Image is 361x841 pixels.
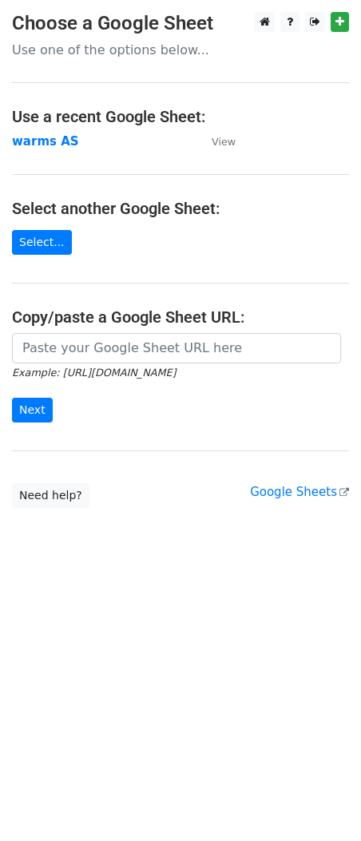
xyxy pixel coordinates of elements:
h4: Select another Google Sheet: [12,199,349,218]
input: Next [12,398,53,422]
p: Use one of the options below... [12,42,349,58]
small: View [212,136,236,148]
a: Select... [12,230,72,255]
a: View [196,134,236,149]
a: Need help? [12,483,89,508]
h3: Choose a Google Sheet [12,12,349,35]
h4: Use a recent Google Sheet: [12,107,349,126]
h4: Copy/paste a Google Sheet URL: [12,307,349,327]
a: warms AS [12,134,79,149]
small: Example: [URL][DOMAIN_NAME] [12,367,176,379]
input: Paste your Google Sheet URL here [12,333,341,363]
a: Google Sheets [250,485,349,499]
